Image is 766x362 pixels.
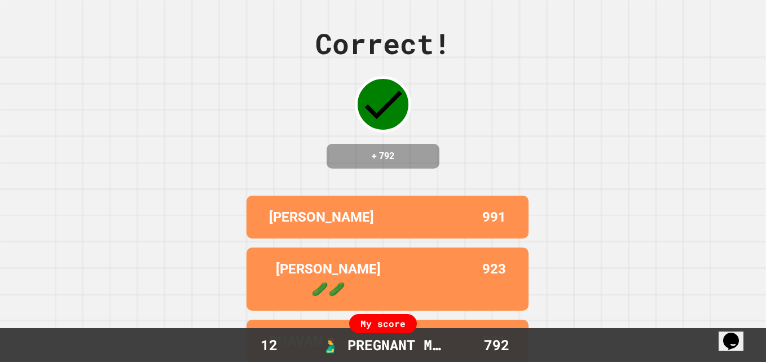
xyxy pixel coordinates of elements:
div: Correct! [315,23,451,65]
p: 923 [482,259,506,299]
p: 991 [482,207,506,227]
p: [PERSON_NAME] 🥒🥒 [269,259,388,299]
iframe: chat widget [719,317,755,351]
div: My score [349,314,417,333]
p: [PERSON_NAME] [269,207,374,227]
div: 12 [228,334,310,356]
div: 792 [456,334,538,356]
div: 🫃 PREGNANT MAN [310,334,456,356]
h4: + 792 [338,149,428,163]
